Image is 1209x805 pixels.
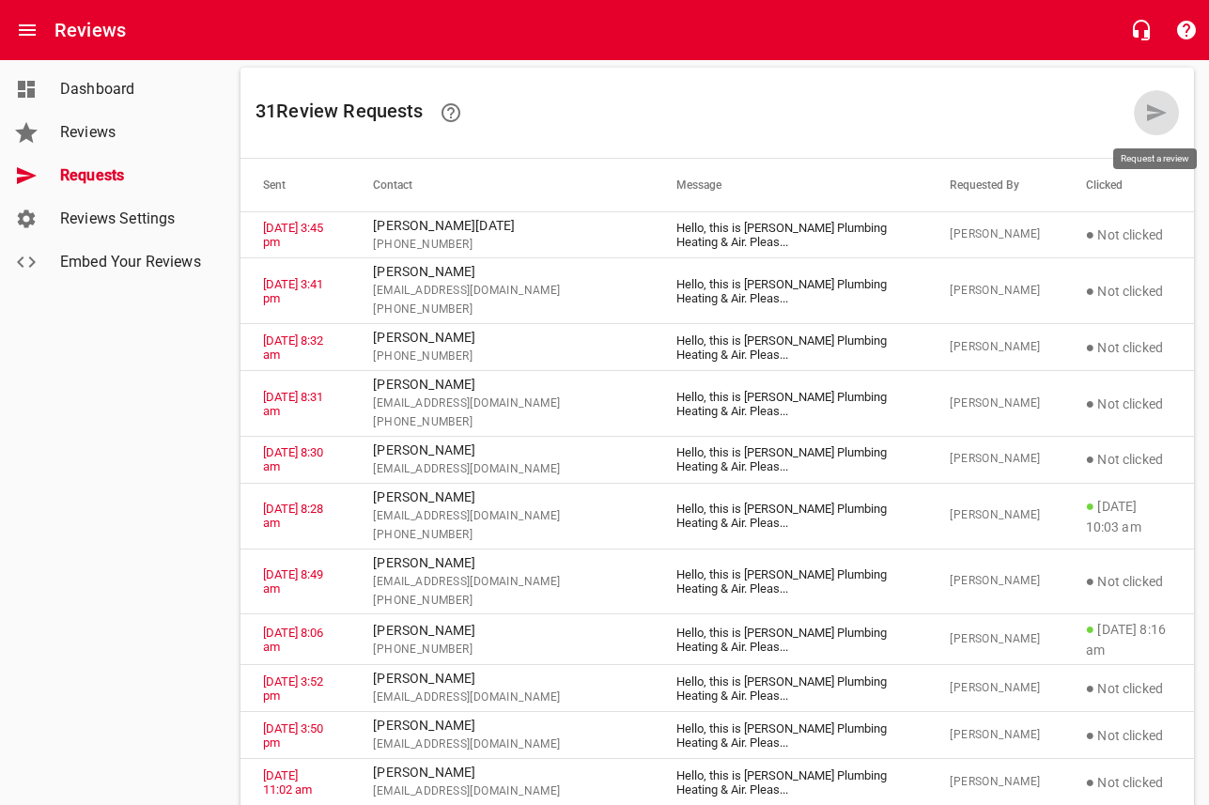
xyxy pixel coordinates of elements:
[927,159,1062,211] th: Requested By
[373,216,631,236] p: [PERSON_NAME][DATE]
[373,441,631,460] p: [PERSON_NAME]
[373,460,631,479] span: [EMAIL_ADDRESS][DOMAIN_NAME]
[654,483,927,549] td: Hello, this is [PERSON_NAME] Plumbing Heating & Air. Pleas ...
[950,773,1040,792] span: [PERSON_NAME]
[240,159,350,211] th: Sent
[373,621,631,641] p: [PERSON_NAME]
[60,164,203,187] span: Requests
[654,258,927,324] td: Hello, this is [PERSON_NAME] Plumbing Heating & Air. Pleas ...
[950,726,1040,745] span: [PERSON_NAME]
[263,221,323,249] a: [DATE] 3:45 pm
[60,208,203,230] span: Reviews Settings
[263,768,312,797] a: [DATE] 11:02 am
[1086,338,1095,356] span: ●
[654,614,927,665] td: Hello, this is [PERSON_NAME] Plumbing Heating & Air. Pleas ...
[950,572,1040,591] span: [PERSON_NAME]
[1086,726,1095,744] span: ●
[1086,395,1095,412] span: ●
[654,712,927,759] td: Hello, this is [PERSON_NAME] Plumbing Heating & Air. Pleas ...
[950,679,1040,698] span: [PERSON_NAME]
[60,251,203,273] span: Embed Your Reviews
[654,159,927,211] th: Message
[263,502,323,530] a: [DATE] 8:28 am
[1164,8,1209,53] button: Support Portal
[263,445,323,473] a: [DATE] 8:30 am
[373,301,631,319] span: [PHONE_NUMBER]
[373,735,631,754] span: [EMAIL_ADDRESS][DOMAIN_NAME]
[60,78,203,101] span: Dashboard
[950,630,1040,649] span: [PERSON_NAME]
[1086,224,1171,246] p: Not clicked
[373,236,631,255] span: [PHONE_NUMBER]
[54,15,126,45] h6: Reviews
[263,390,323,418] a: [DATE] 8:31 am
[373,669,631,689] p: [PERSON_NAME]
[60,121,203,144] span: Reviews
[654,324,927,371] td: Hello, this is [PERSON_NAME] Plumbing Heating & Air. Pleas ...
[950,282,1040,301] span: [PERSON_NAME]
[1086,677,1171,700] p: Not clicked
[1086,620,1095,638] span: ●
[373,716,631,735] p: [PERSON_NAME]
[654,436,927,483] td: Hello, this is [PERSON_NAME] Plumbing Heating & Air. Pleas ...
[373,328,631,348] p: [PERSON_NAME]
[1086,572,1095,590] span: ●
[1063,159,1194,211] th: Clicked
[1086,450,1095,468] span: ●
[1086,679,1095,697] span: ●
[1086,282,1095,300] span: ●
[373,488,631,507] p: [PERSON_NAME]
[373,395,631,413] span: [EMAIL_ADDRESS][DOMAIN_NAME]
[263,567,323,596] a: [DATE] 8:49 am
[350,159,654,211] th: Contact
[1086,495,1171,537] p: [DATE] 10:03 am
[1086,336,1171,359] p: Not clicked
[1086,497,1095,515] span: ●
[263,277,323,305] a: [DATE] 3:41 pm
[373,282,631,301] span: [EMAIL_ADDRESS][DOMAIN_NAME]
[373,413,631,432] span: [PHONE_NUMBER]
[1086,448,1171,471] p: Not clicked
[373,507,631,526] span: [EMAIL_ADDRESS][DOMAIN_NAME]
[950,338,1040,357] span: [PERSON_NAME]
[654,665,927,712] td: Hello, this is [PERSON_NAME] Plumbing Heating & Air. Pleas ...
[1086,393,1171,415] p: Not clicked
[263,674,323,703] a: [DATE] 3:52 pm
[950,450,1040,469] span: [PERSON_NAME]
[654,211,927,258] td: Hello, this is [PERSON_NAME] Plumbing Heating & Air. Pleas ...
[950,506,1040,525] span: [PERSON_NAME]
[654,549,927,614] td: Hello, this is [PERSON_NAME] Plumbing Heating & Air. Pleas ...
[373,375,631,395] p: [PERSON_NAME]
[373,641,631,659] span: [PHONE_NUMBER]
[373,689,631,707] span: [EMAIL_ADDRESS][DOMAIN_NAME]
[373,262,631,282] p: [PERSON_NAME]
[1086,618,1171,660] p: [DATE] 8:16 am
[1086,724,1171,747] p: Not clicked
[1086,771,1171,794] p: Not clicked
[428,90,473,135] a: Learn how requesting reviews can improve your online presence
[1086,773,1095,791] span: ●
[1086,570,1171,593] p: Not clicked
[373,573,631,592] span: [EMAIL_ADDRESS][DOMAIN_NAME]
[373,526,631,545] span: [PHONE_NUMBER]
[950,225,1040,244] span: [PERSON_NAME]
[373,763,631,782] p: [PERSON_NAME]
[373,782,631,801] span: [EMAIL_ADDRESS][DOMAIN_NAME]
[373,553,631,573] p: [PERSON_NAME]
[373,592,631,611] span: [PHONE_NUMBER]
[263,333,323,362] a: [DATE] 8:32 am
[263,626,323,654] a: [DATE] 8:06 am
[263,721,323,750] a: [DATE] 3:50 pm
[950,395,1040,413] span: [PERSON_NAME]
[1086,280,1171,302] p: Not clicked
[373,348,631,366] span: [PHONE_NUMBER]
[1086,225,1095,243] span: ●
[256,90,1134,135] h6: 31 Review Request s
[1119,8,1164,53] button: Live Chat
[5,8,50,53] button: Open drawer
[654,371,927,437] td: Hello, this is [PERSON_NAME] Plumbing Heating & Air. Pleas ...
